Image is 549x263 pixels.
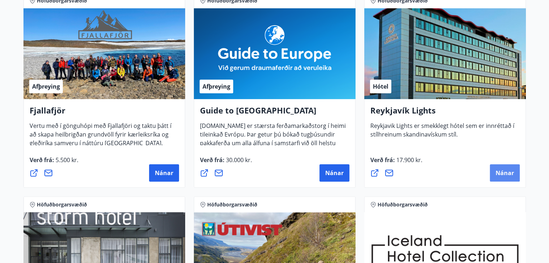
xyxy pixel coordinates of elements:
span: Nánar [496,169,514,177]
span: Verð frá : [370,156,422,170]
span: Höfuðborgarsvæðið [37,201,87,208]
span: Verð frá : [30,156,78,170]
span: Höfuðborgarsvæðið [378,201,428,208]
span: Afþreying [32,83,60,90]
span: 5.500 kr. [54,156,78,164]
button: Nánar [490,164,520,182]
span: Hótel [373,83,388,90]
span: [DOMAIN_NAME] er stærsta ferðamarkaðstorg í heimi tileinkað Evrópu. Þar getur þú bókað tugþúsundi... [200,122,346,170]
span: 17.900 kr. [395,156,422,164]
span: Höfuðborgarsvæðið [207,201,257,208]
span: Verð frá : [200,156,252,170]
h4: Fjallafjör [30,105,179,121]
span: 30.000 kr. [225,156,252,164]
h4: Guide to [GEOGRAPHIC_DATA] [200,105,349,121]
span: Nánar [325,169,344,177]
button: Nánar [319,164,349,182]
h4: Reykjavík Lights [370,105,520,121]
span: Afþreying [202,83,230,90]
button: Nánar [149,164,179,182]
span: Vertu með í gönguhópi með Fjallafjöri og taktu þátt í að skapa heilbrigðan grundvöll fyrir kærlei... [30,122,171,153]
span: Reykjavik Lights er smekklegt hótel sem er innréttað í stílhreinum skandinavískum stíl. [370,122,514,144]
span: Nánar [155,169,173,177]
